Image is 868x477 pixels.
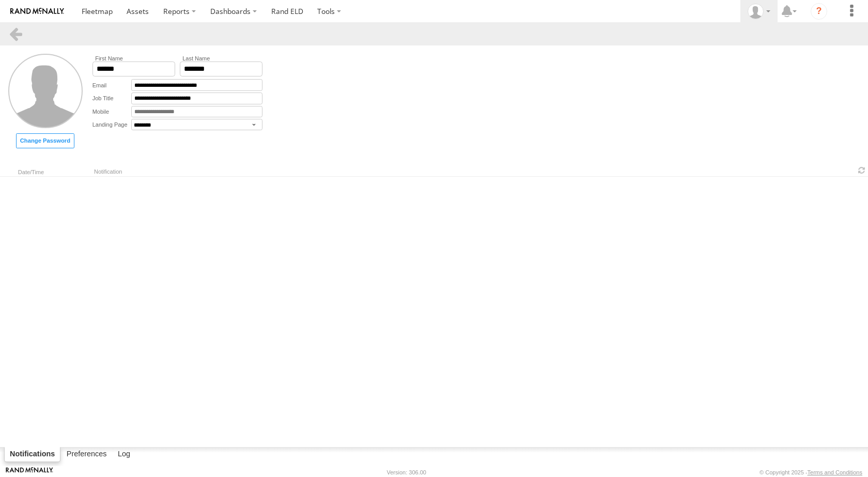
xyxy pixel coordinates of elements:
[92,55,175,61] label: First Name
[92,106,131,118] label: Mobile
[4,447,60,463] label: Notifications
[92,119,131,130] label: Landing Page
[92,79,131,91] label: Email
[61,448,112,462] label: Preferences
[808,469,862,475] a: Terms and Conditions
[811,3,827,20] i: ?
[16,133,74,148] label: Set new password
[11,170,51,175] div: Date/Time
[856,165,868,175] span: Refresh
[92,93,131,104] label: Job Title
[10,8,64,15] img: rand-logo.svg
[387,469,426,475] div: Version: 306.00
[744,4,774,19] div: Monica Verdugo
[180,55,262,61] label: Last Name
[94,168,856,175] div: Notification
[760,469,862,475] div: © Copyright 2025 -
[113,448,135,462] label: Log
[8,26,23,41] a: Back to landing page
